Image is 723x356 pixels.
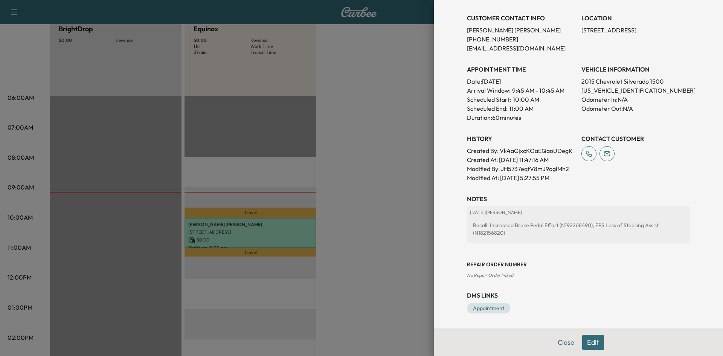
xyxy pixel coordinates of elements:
[467,173,575,182] p: Modified At : [DATE] 5:27:55 PM
[467,291,690,300] h3: DMS Links
[581,14,690,23] h3: LOCATION
[467,14,575,23] h3: CUSTOMER CONTACT INFO
[467,194,690,203] h3: NOTES
[467,86,575,95] p: Arrival Window:
[467,104,508,113] p: Scheduled End:
[581,86,690,95] p: [US_VEHICLE_IDENTIFICATION_NUMBER]
[467,146,575,155] p: Created By : Vk4aGjxcKOaEQaoUDegK
[467,134,575,143] h3: History
[581,95,690,104] p: Odometer In: N/A
[467,65,575,74] h3: APPOINTMENT TIME
[581,26,690,35] p: [STREET_ADDRESS]
[467,261,690,268] h3: Repair Order number
[467,35,575,44] p: [PHONE_NUMBER]
[582,335,604,350] button: Edit
[581,134,690,143] h3: CONTACT CUSTOMER
[581,104,690,113] p: Odometer Out: N/A
[553,335,579,350] button: Close
[467,44,575,53] p: [EMAIL_ADDRESS][DOMAIN_NAME]
[581,65,690,74] h3: VEHICLE INFORMATION
[512,86,564,95] span: 9:45 AM - 10:45 AM
[467,155,575,164] p: Created At : [DATE] 11:47:16 AM
[513,95,539,104] p: 10:00 AM
[467,77,575,86] p: Date: [DATE]
[467,95,511,104] p: Scheduled Start:
[470,209,687,215] p: [DATE] | [PERSON_NAME]
[581,77,690,86] p: 2015 Chevrolet Silverado 1500
[470,218,687,240] div: Recall: Increased Brake Pedal Effort (N192268490), EPS Loss of Steering Assist (N182156820)
[467,26,575,35] p: [PERSON_NAME] [PERSON_NAME]
[509,104,534,113] p: 11:00 AM
[467,272,513,278] span: No Repair Order linked
[467,113,575,122] p: Duration: 60 minutes
[467,164,575,173] p: Modified By : JH5737eqfV8mJ9oglMh2
[467,303,510,313] a: Appointment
